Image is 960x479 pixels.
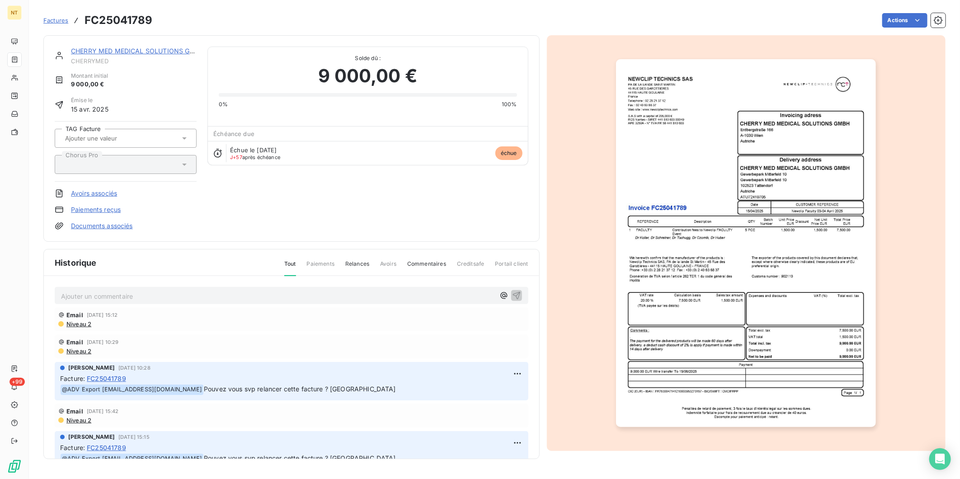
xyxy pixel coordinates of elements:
img: Logo LeanPay [7,459,22,474]
span: Émise le [71,96,108,104]
span: [PERSON_NAME] [68,364,115,372]
span: Portail client [495,260,528,275]
span: 100% [502,100,517,108]
span: Tout [284,260,296,276]
span: Email [66,408,83,415]
h3: FC25041789 [85,12,153,28]
a: Factures [43,16,68,25]
div: NT [7,5,22,20]
span: 9 000,00 € [71,80,108,89]
span: FC25041789 [87,374,126,383]
span: J+57 [230,154,242,160]
span: 9 000,00 € [319,62,418,89]
span: Échéance due [213,130,254,137]
span: Creditsafe [457,260,485,275]
span: @ ADV Export [EMAIL_ADDRESS][DOMAIN_NAME] [61,454,203,464]
span: Facture : [60,443,85,452]
span: [DATE] 15:42 [87,409,119,414]
span: Niveau 2 [66,348,91,355]
a: Documents associés [71,221,133,230]
span: Avoirs [380,260,396,275]
span: Pouvez vous svp relancer cette facture ? [GEOGRAPHIC_DATA] [204,385,396,393]
span: Email [66,311,83,319]
span: Email [66,338,83,346]
span: CHERRYMED [71,57,197,65]
a: Paiements reçus [71,205,121,214]
div: Open Intercom Messenger [929,448,951,470]
span: Niveau 2 [66,320,91,328]
span: Solde dû : [219,54,517,62]
span: échue [495,146,522,160]
input: Ajouter une valeur [64,134,155,142]
button: Actions [882,13,927,28]
span: Commentaires [407,260,446,275]
span: Montant initial [71,72,108,80]
span: [PERSON_NAME] [68,433,115,441]
span: [DATE] 15:12 [87,312,118,318]
span: Niveau 2 [66,417,91,424]
span: Relances [345,260,369,275]
span: Historique [55,257,97,269]
a: Avoirs associés [71,189,117,198]
span: FC25041789 [87,443,126,452]
span: Paiements [307,260,334,275]
span: Facture : [60,374,85,383]
span: 15 avr. 2025 [71,104,108,114]
img: invoice_thumbnail [616,59,876,427]
span: Pouvez vous svp relancer cette facture ? [GEOGRAPHIC_DATA] [204,454,396,462]
span: @ ADV Export [EMAIL_ADDRESS][DOMAIN_NAME] [61,385,203,395]
span: [DATE] 10:29 [87,339,119,345]
span: [DATE] 15:15 [118,434,150,440]
a: CHERRY MED MEDICAL SOLUTIONS GMBH [71,47,204,55]
span: après échéance [230,155,280,160]
span: 0% [219,100,228,108]
span: [DATE] 10:28 [118,365,151,371]
span: Échue le [DATE] [230,146,277,154]
span: +99 [9,378,25,386]
span: Factures [43,17,68,24]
